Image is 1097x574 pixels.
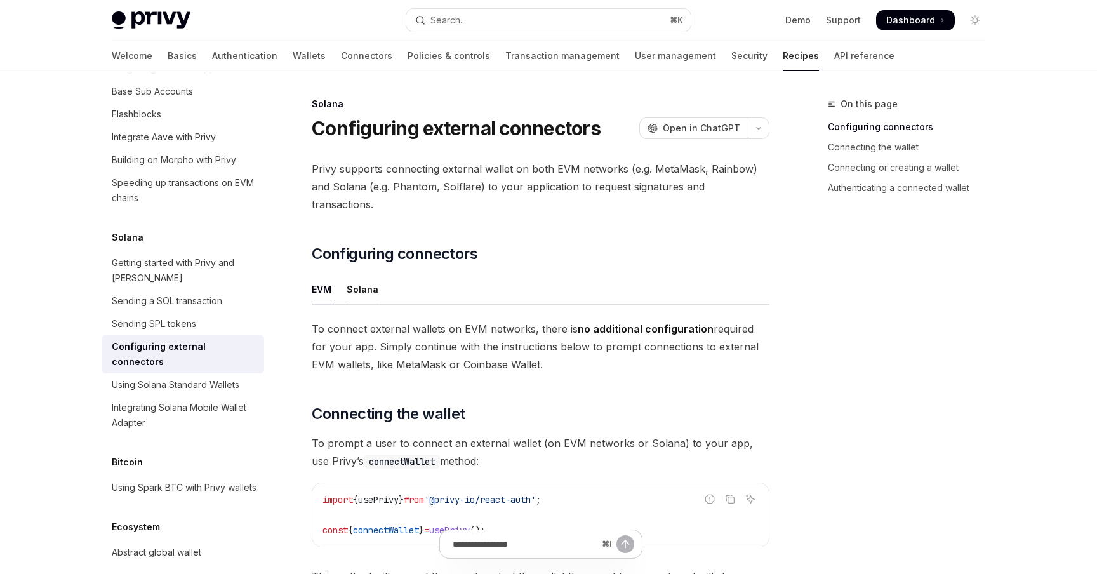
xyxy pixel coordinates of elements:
[404,494,424,505] span: from
[322,524,348,536] span: const
[536,494,541,505] span: ;
[419,524,424,536] span: }
[826,14,861,27] a: Support
[424,524,429,536] span: =
[112,84,193,99] div: Base Sub Accounts
[168,41,197,71] a: Basics
[841,97,898,112] span: On this page
[785,14,811,27] a: Demo
[102,80,264,103] a: Base Sub Accounts
[102,103,264,126] a: Flashblocks
[102,149,264,171] a: Building on Morpho with Privy
[399,494,404,505] span: }
[965,10,985,30] button: Toggle dark mode
[112,455,143,470] h5: Bitcoin
[670,15,683,25] span: ⌘ K
[102,171,264,210] a: Speeding up transactions on EVM chains
[212,41,277,71] a: Authentication
[112,11,190,29] img: light logo
[639,117,748,139] button: Open in ChatGPT
[341,41,392,71] a: Connectors
[828,157,995,178] a: Connecting or creating a wallet
[322,494,353,505] span: import
[430,13,466,28] div: Search...
[112,339,256,370] div: Configuring external connectors
[102,251,264,290] a: Getting started with Privy and [PERSON_NAME]
[742,491,759,507] button: Ask AI
[312,160,769,213] span: Privy supports connecting external wallet on both EVM networks (e.g. MetaMask, Rainbow) and Solan...
[102,541,264,564] a: Abstract global wallet
[112,175,256,206] div: Speeding up transactions on EVM chains
[312,274,331,304] div: EVM
[112,545,201,560] div: Abstract global wallet
[886,14,935,27] span: Dashboard
[112,480,256,495] div: Using Spark BTC with Privy wallets
[112,107,161,122] div: Flashblocks
[347,274,378,304] div: Solana
[353,524,419,536] span: connectWallet
[112,377,239,392] div: Using Solana Standard Wallets
[828,137,995,157] a: Connecting the wallet
[876,10,955,30] a: Dashboard
[102,373,264,396] a: Using Solana Standard Wallets
[312,320,769,373] span: To connect external wallets on EVM networks, there is required for your app. Simply continue with...
[102,290,264,312] a: Sending a SOL transaction
[102,396,264,434] a: Integrating Solana Mobile Wallet Adapter
[102,126,264,149] a: Integrate Aave with Privy
[578,323,714,335] strong: no additional configuration
[112,152,236,168] div: Building on Morpho with Privy
[112,316,196,331] div: Sending SPL tokens
[635,41,716,71] a: User management
[312,404,465,424] span: Connecting the wallet
[312,244,477,264] span: Configuring connectors
[293,41,326,71] a: Wallets
[312,98,769,110] div: Solana
[102,335,264,373] a: Configuring external connectors
[112,519,160,535] h5: Ecosystem
[408,41,490,71] a: Policies & controls
[112,293,222,309] div: Sending a SOL transaction
[312,434,769,470] span: To prompt a user to connect an external wallet (on EVM networks or Solana) to your app, use Privy...
[828,178,995,198] a: Authenticating a connected wallet
[429,524,470,536] span: usePrivy
[112,400,256,431] div: Integrating Solana Mobile Wallet Adapter
[102,476,264,499] a: Using Spark BTC with Privy wallets
[353,494,358,505] span: {
[505,41,620,71] a: Transaction management
[112,41,152,71] a: Welcome
[616,535,634,553] button: Send message
[731,41,768,71] a: Security
[828,117,995,137] a: Configuring connectors
[470,524,485,536] span: ();
[112,130,216,145] div: Integrate Aave with Privy
[312,117,601,140] h1: Configuring external connectors
[783,41,819,71] a: Recipes
[112,255,256,286] div: Getting started with Privy and [PERSON_NAME]
[102,312,264,335] a: Sending SPL tokens
[424,494,536,505] span: '@privy-io/react-auth'
[358,494,399,505] span: usePrivy
[112,230,143,245] h5: Solana
[364,455,440,469] code: connectWallet
[406,9,691,32] button: Open search
[701,491,718,507] button: Report incorrect code
[348,524,353,536] span: {
[453,530,597,558] input: Ask a question...
[722,491,738,507] button: Copy the contents from the code block
[663,122,740,135] span: Open in ChatGPT
[834,41,894,71] a: API reference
